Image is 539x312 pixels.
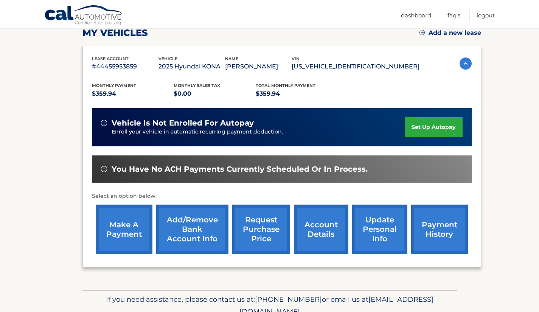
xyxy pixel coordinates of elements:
a: FAQ's [447,9,460,22]
a: update personal info [352,205,407,254]
a: Add/Remove bank account info [156,205,228,254]
p: 2025 Hyundai KONA [158,61,225,72]
a: Cal Automotive [44,5,124,27]
a: Logout [477,9,495,22]
a: account details [294,205,348,254]
span: Monthly sales Tax [174,83,220,88]
span: Total Monthly Payment [256,83,315,88]
p: [US_VEHICLE_IDENTIFICATION_NUMBER] [292,61,419,72]
p: $359.94 [92,88,174,99]
a: make a payment [96,205,152,254]
a: set up autopay [405,117,462,137]
h2: my vehicles [82,27,148,39]
span: name [225,56,238,61]
a: request purchase price [232,205,290,254]
span: vehicle is not enrolled for autopay [112,118,254,128]
img: accordion-active.svg [460,57,472,70]
a: Dashboard [401,9,431,22]
p: Select an option below: [92,192,472,201]
span: vehicle [158,56,177,61]
p: $359.94 [256,88,338,99]
span: vin [292,56,300,61]
span: Monthly Payment [92,83,136,88]
img: alert-white.svg [101,166,107,172]
a: payment history [411,205,468,254]
span: [PHONE_NUMBER] [255,295,322,304]
img: add.svg [419,30,425,35]
span: lease account [92,56,129,61]
img: alert-white.svg [101,120,107,126]
a: Add a new lease [419,29,481,37]
span: You have no ACH payments currently scheduled or in process. [112,165,368,174]
p: [PERSON_NAME] [225,61,292,72]
p: $0.00 [174,88,256,99]
p: #44455953859 [92,61,158,72]
p: Enroll your vehicle in automatic recurring payment deduction. [112,128,405,136]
